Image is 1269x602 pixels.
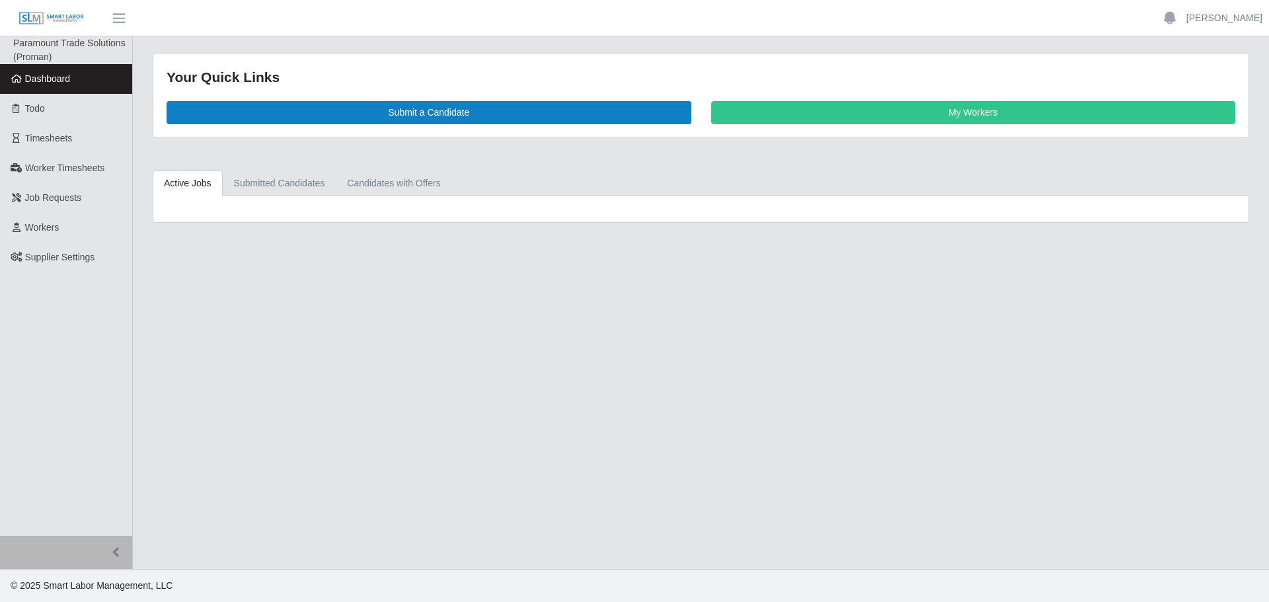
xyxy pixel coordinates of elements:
a: Active Jobs [153,170,223,196]
span: Timesheets [25,133,73,143]
span: Dashboard [25,73,71,84]
span: Workers [25,222,59,233]
img: SLM Logo [19,11,85,26]
span: Paramount Trade Solutions (Proman) [13,38,126,62]
a: My Workers [711,101,1236,124]
a: Submit a Candidate [167,101,691,124]
span: Supplier Settings [25,252,95,262]
a: Submitted Candidates [223,170,336,196]
div: Your Quick Links [167,67,1235,88]
a: [PERSON_NAME] [1186,11,1262,25]
span: Todo [25,103,45,114]
a: Candidates with Offers [336,170,451,196]
span: Worker Timesheets [25,163,104,173]
span: © 2025 Smart Labor Management, LLC [11,580,173,591]
span: Job Requests [25,192,82,203]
